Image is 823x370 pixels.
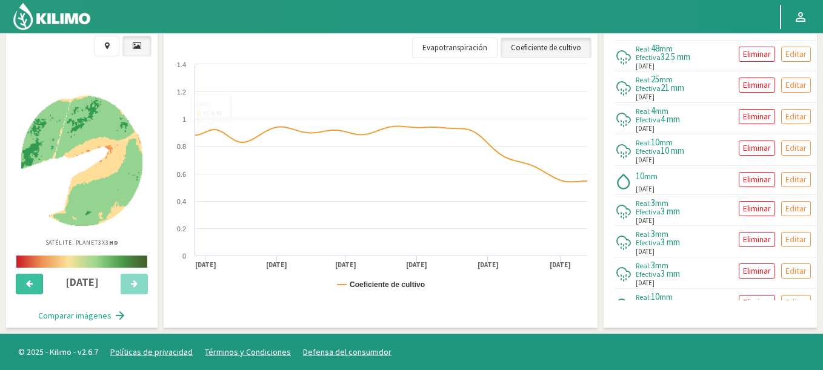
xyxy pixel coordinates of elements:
button: Editar [781,172,811,187]
button: Eliminar [739,109,775,124]
text: [DATE] [266,260,287,269]
span: mm [655,260,668,271]
span: 3 [651,197,655,208]
span: Efectiva [636,147,661,156]
span: Efectiva [636,269,661,279]
span: Real: [636,107,651,116]
p: Eliminar [743,233,771,246]
button: Eliminar [739,232,775,247]
span: Real: [636,44,651,53]
a: Defensa del consumidor [303,346,392,357]
span: [DATE] [636,278,655,288]
button: Editar [781,78,811,93]
text: [DATE] [478,260,499,269]
button: Editar [781,47,811,62]
p: Editar [785,141,807,155]
p: Eliminar [743,141,771,155]
a: Términos y Condiciones [205,346,291,357]
button: Eliminar [739,172,775,187]
span: mm [659,291,673,302]
img: scale [16,256,147,268]
button: Editar [781,201,811,216]
span: © 2025 - Kilimo - v2.6.7 [12,346,104,358]
text: 0 [182,253,186,260]
a: Coeficiente de cultivo [501,38,591,58]
span: 3 mm [661,205,680,217]
text: 1.2 [177,88,186,96]
p: Editar [785,233,807,246]
span: [DATE] [636,124,655,134]
span: 3X3 [98,239,119,246]
text: 0.6 [177,171,186,178]
p: Editar [785,78,807,92]
button: Comparar imágenes [26,303,138,328]
span: 32.5 mm [661,51,690,62]
text: [DATE] [335,260,356,269]
img: 0d6ab55c-c52d-43d6-a7c8-1b8641bc4297_-_planet_-_2025-09-20.png [21,96,142,226]
span: Real: [636,261,651,270]
span: Real: [636,75,651,84]
span: Real: [636,138,651,147]
a: Políticas de privacidad [110,346,193,357]
p: Editar [785,296,807,309]
button: Eliminar [739,47,775,62]
button: Editar [781,109,811,124]
span: [DATE] [636,246,655,257]
button: Eliminar [739,201,775,216]
p: Eliminar [743,47,771,61]
span: Efectiva [636,115,661,124]
p: Eliminar [743,296,771,309]
span: mm [644,171,658,182]
p: Editar [785,173,807,187]
span: [DATE] [636,155,655,165]
text: 0.2 [177,225,186,233]
span: mm [659,137,673,148]
span: Real: [636,199,651,208]
text: 1 [182,116,186,123]
span: 10 [636,170,644,182]
b: HD [109,239,119,246]
span: 4 mm [661,113,680,125]
span: 10 [651,291,659,302]
text: 0.4 [177,198,186,205]
span: 10 [651,136,659,148]
span: [DATE] [636,184,655,194]
span: mm [655,197,668,208]
p: Eliminar [743,110,771,124]
span: 10 mm [661,299,684,311]
span: Efectiva [636,238,661,247]
text: 0.8 [177,143,186,150]
button: Editar [781,263,811,279]
p: Eliminar [743,78,771,92]
span: 3 mm [661,268,680,279]
p: Eliminar [743,264,771,278]
button: Eliminar [739,263,775,279]
span: Real: [636,230,651,239]
p: Editar [785,47,807,61]
p: Eliminar [743,202,771,216]
a: Evapotranspiración [412,38,498,58]
span: 48 [651,42,659,54]
img: Kilimo [12,2,92,31]
span: [DATE] [636,61,655,71]
span: [DATE] [636,216,655,226]
text: 1.4 [177,61,186,68]
text: Coeficiente de cultivo [350,280,425,289]
p: Eliminar [743,173,771,187]
button: Editar [781,295,811,310]
span: 21 mm [661,82,684,93]
p: Editar [785,110,807,124]
p: Editar [785,202,807,216]
span: mm [659,74,673,85]
p: Editar [785,264,807,278]
button: Eliminar [739,78,775,93]
span: 3 [651,259,655,271]
span: [DATE] [636,92,655,102]
button: Editar [781,140,811,156]
span: 3 mm [661,236,680,248]
span: Real: [636,292,651,302]
span: mm [659,43,673,54]
span: mm [655,228,668,239]
button: Eliminar [739,140,775,156]
button: Editar [781,232,811,247]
